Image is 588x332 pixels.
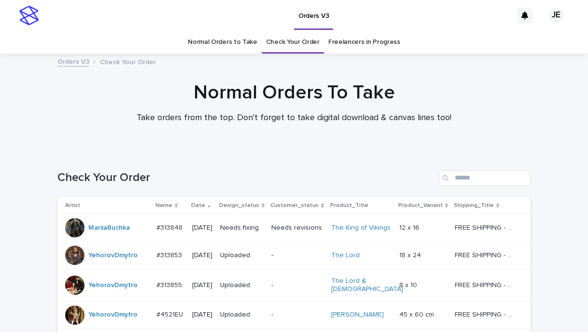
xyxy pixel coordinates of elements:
a: The Lord & [DEMOGRAPHIC_DATA] [331,277,403,293]
p: FREE SHIPPING - preview in 1-2 business days, after your approval delivery will take 5-10 b.d. [455,249,517,260]
a: Normal Orders to Take [188,31,257,54]
a: The Lord [331,251,360,260]
a: Check Your Order [266,31,320,54]
tr: YehorovDmytro #4521EU#4521EU [DATE]Uploaded-[PERSON_NAME] 45 x 60 cm45 x 60 cm FREE SHIPPING - pr... [57,301,531,329]
p: 12 x 16 [399,222,421,232]
img: stacker-logo-s-only.png [19,6,39,25]
p: Needs fixing [220,224,264,232]
a: [PERSON_NAME] [331,311,384,319]
p: [DATE] [192,281,212,290]
input: Search [439,170,531,186]
p: Shipping_Title [454,200,494,211]
a: YehorovDmytro [88,311,138,319]
p: Customer_status [270,200,319,211]
tr: YehorovDmytro #313855#313855 [DATE]Uploaded-The Lord & [DEMOGRAPHIC_DATA] 8 x 108 x 10 FREE SHIPP... [57,269,531,302]
p: Product_Variant [398,200,443,211]
p: Uploaded [220,251,264,260]
a: MariiaBuchka [88,224,130,232]
tr: MariiaBuchka #313848#313848 [DATE]Needs fixingNeeds revisionsThe King of Vikings 12 x 1612 x 16 F... [57,214,531,242]
a: YehorovDmytro [88,251,138,260]
p: - [271,311,323,319]
p: Needs revisions [271,224,323,232]
p: Product_Title [330,200,368,211]
div: JE [548,8,564,23]
p: Take orders from the top. Don't forget to take digital download & canvas lines too! [101,113,487,124]
p: Date [191,200,205,211]
p: Name [155,200,172,211]
p: [DATE] [192,311,212,319]
p: Uploaded [220,311,264,319]
tr: YehorovDmytro #313853#313853 [DATE]Uploaded-The Lord 18 x 2418 x 24 FREE SHIPPING - preview in 1-... [57,242,531,269]
p: [DATE] [192,224,212,232]
p: 18 x 24 [399,249,423,260]
p: - [271,281,323,290]
p: FREE SHIPPING - preview in 1-2 business days, after your approval delivery will take 5-10 b.d. [455,279,517,290]
p: #4521EU [156,309,185,319]
p: - [271,251,323,260]
p: FREE SHIPPING - preview in 1-2 business days, after your approval delivery will take 5-10 b.d. [455,222,517,232]
p: #313855 [156,279,184,290]
a: The King of Vikings [331,224,391,232]
p: Check Your Order [100,56,156,67]
p: FREE SHIPPING - preview in 1-2 business days, after your approval delivery will take 5-10 busines... [455,309,517,319]
h1: Check Your Order [57,171,435,185]
a: Orders V3 [57,55,89,67]
p: 45 x 60 cm [399,309,436,319]
p: Artist [65,200,80,211]
p: #313848 [156,222,184,232]
p: #313853 [156,249,184,260]
p: [DATE] [192,251,212,260]
h1: Normal Orders To Take [57,81,531,104]
p: Uploaded [220,281,264,290]
a: YehorovDmytro [88,281,138,290]
a: Freelancers in Progress [328,31,400,54]
p: Design_status [219,200,259,211]
p: 8 x 10 [399,279,419,290]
